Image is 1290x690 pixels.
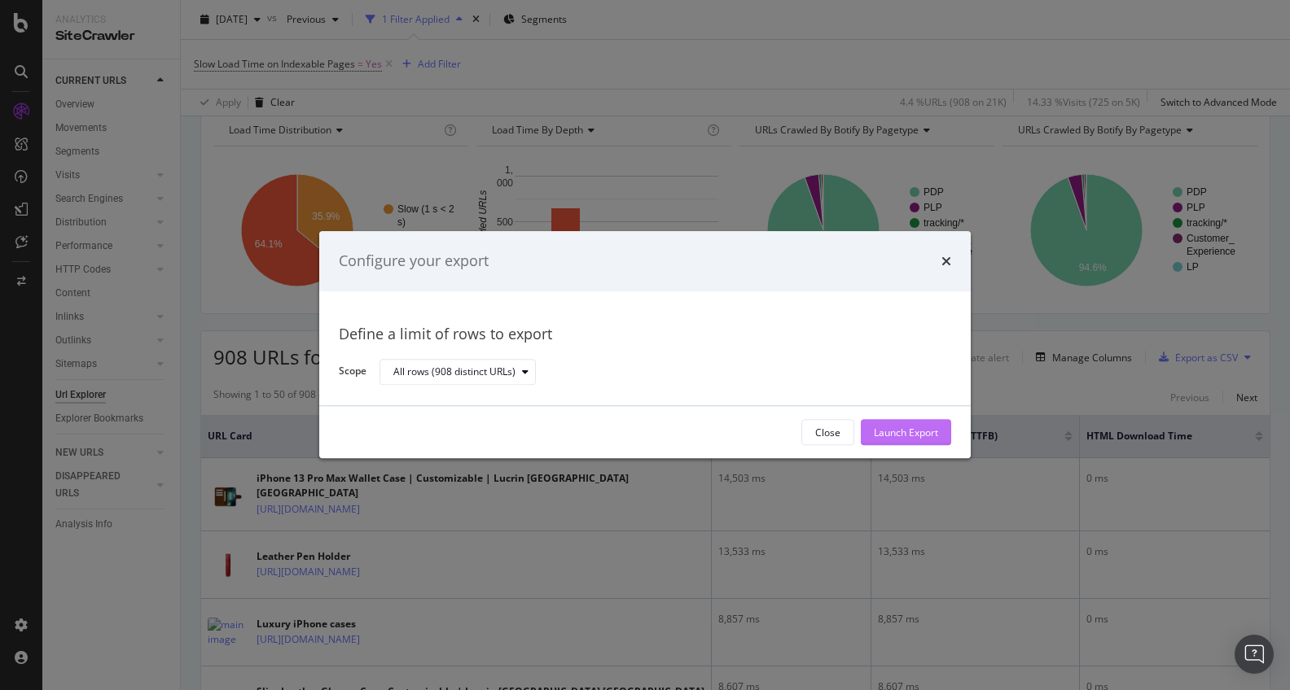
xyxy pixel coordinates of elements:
div: times [941,251,951,272]
div: All rows (908 distinct URLs) [393,367,516,377]
button: All rows (908 distinct URLs) [380,359,536,385]
div: Launch Export [874,426,938,439]
div: modal [319,231,971,458]
button: Close [801,420,854,446]
label: Scope [339,365,366,382]
div: Close [815,426,840,439]
button: Launch Export [861,420,951,446]
div: Define a limit of rows to export [339,324,951,345]
div: Open Intercom Messenger [1235,635,1274,674]
div: Configure your export [339,251,489,272]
